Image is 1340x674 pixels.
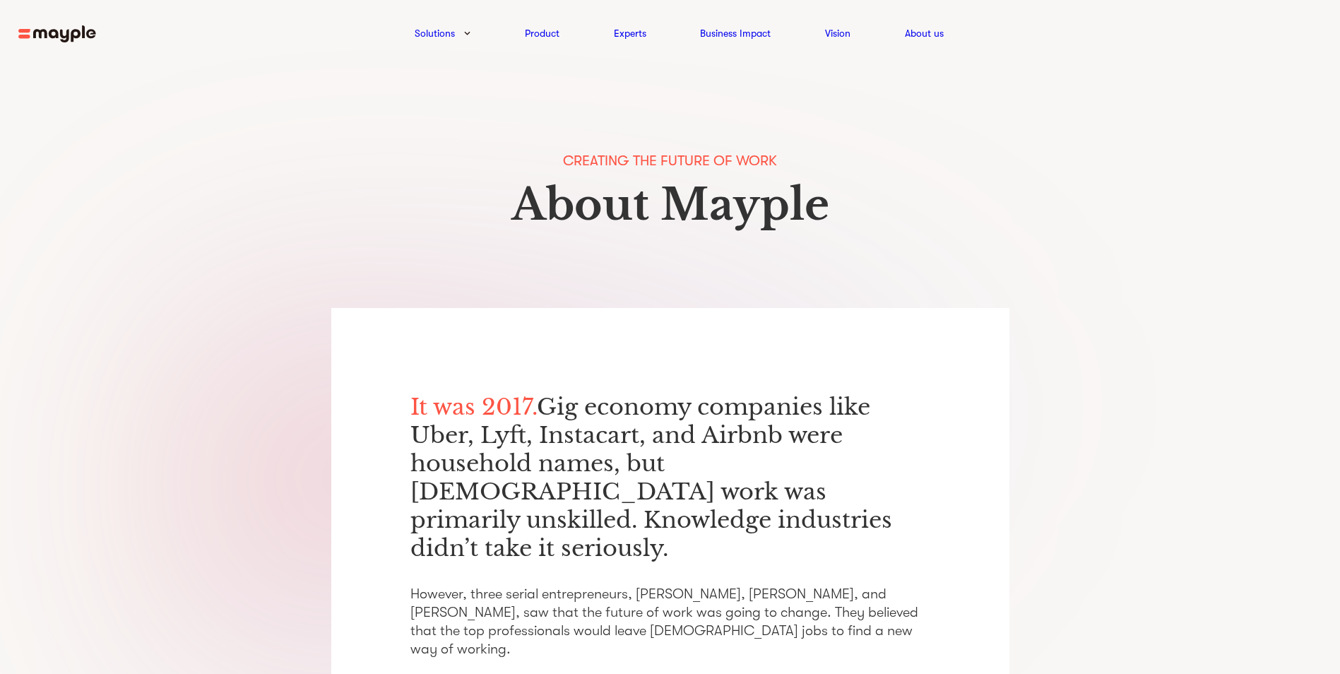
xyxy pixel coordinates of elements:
a: Vision [825,25,850,42]
a: Product [525,25,559,42]
a: Solutions [415,25,455,42]
a: About us [905,25,944,42]
p: Gig economy companies like Uber, Lyft, Instacart, and Airbnb were household names, but [DEMOGRAPH... [410,393,930,562]
a: Experts [614,25,646,42]
a: Business Impact [700,25,771,42]
img: arrow-down [464,31,470,35]
span: It was 2017. [410,393,537,421]
img: mayple-logo [18,25,96,43]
